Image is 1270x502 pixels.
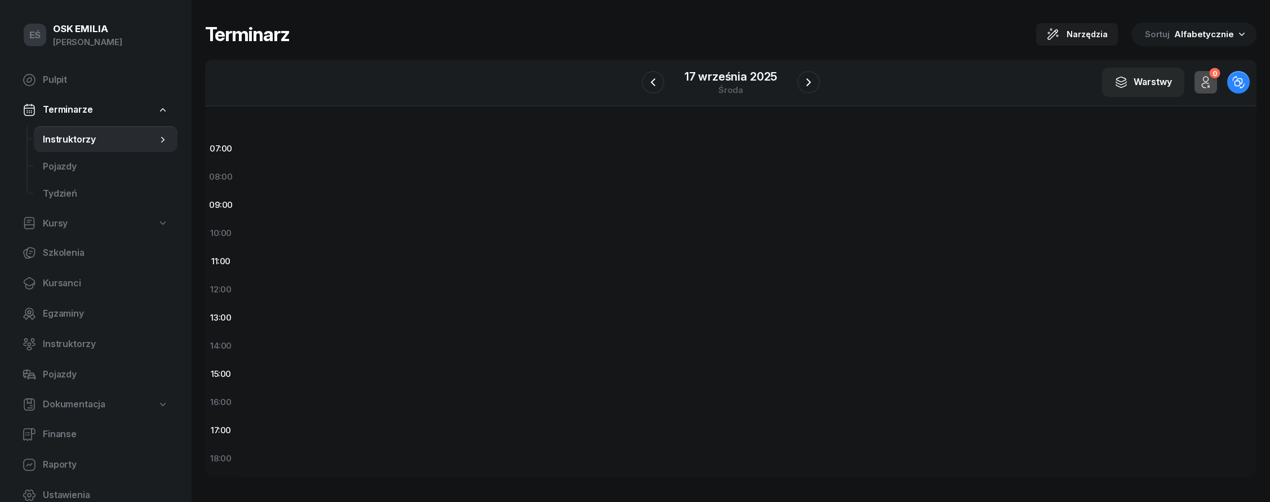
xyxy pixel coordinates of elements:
[34,180,177,207] a: Tydzień
[205,24,290,45] h1: Terminarz
[43,73,168,87] span: Pulpit
[14,270,177,297] a: Kursanci
[685,86,777,94] div: środa
[205,276,237,304] div: 12:00
[685,71,777,82] div: 17 września 2025
[34,126,177,153] a: Instruktorzy
[1036,23,1118,46] button: Narzędzia
[14,421,177,448] a: Finanse
[14,211,177,237] a: Kursy
[43,306,168,321] span: Egzaminy
[34,153,177,180] a: Pojazdy
[14,392,177,417] a: Dokumentacja
[205,445,237,473] div: 18:00
[14,66,177,94] a: Pulpit
[205,247,237,276] div: 11:00
[43,216,68,231] span: Kursy
[1131,23,1256,46] button: Sortuj Alfabetycznie
[205,304,237,332] div: 13:00
[205,135,237,163] div: 07:00
[43,367,168,382] span: Pojazdy
[205,163,237,191] div: 08:00
[1114,75,1172,90] div: Warstwy
[14,97,177,123] a: Terminarze
[43,457,168,472] span: Raporty
[43,132,157,147] span: Instruktorzy
[1194,71,1217,94] button: 0
[43,337,168,352] span: Instruktorzy
[43,103,92,117] span: Terminarze
[205,388,237,416] div: 16:00
[43,427,168,442] span: Finanse
[1067,28,1108,41] span: Narzędzia
[205,473,237,501] div: 19:00
[53,35,122,50] div: [PERSON_NAME]
[14,300,177,327] a: Egzaminy
[14,451,177,478] a: Raporty
[14,239,177,266] a: Szkolenia
[43,159,168,174] span: Pojazdy
[53,24,122,34] div: OSK EMILIA
[1102,68,1184,97] button: Warstwy
[205,191,237,219] div: 09:00
[43,246,168,260] span: Szkolenia
[1209,68,1220,79] div: 0
[205,332,237,360] div: 14:00
[1145,27,1172,42] span: Sortuj
[43,186,168,201] span: Tydzień
[14,361,177,388] a: Pojazdy
[1174,29,1234,39] span: Alfabetycznie
[205,219,237,247] div: 10:00
[205,416,237,445] div: 17:00
[205,360,237,388] div: 15:00
[43,276,168,291] span: Kursanci
[29,30,41,40] span: EŚ
[14,331,177,358] a: Instruktorzy
[43,397,105,412] span: Dokumentacja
